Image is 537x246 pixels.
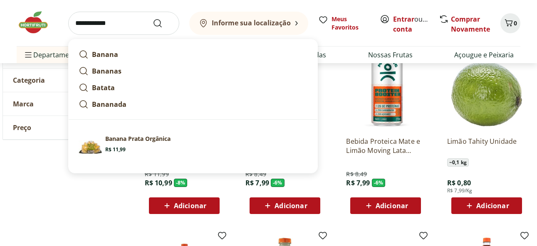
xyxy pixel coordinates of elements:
[451,197,522,214] button: Adicionar
[245,178,269,187] span: R$ 7,99
[514,19,517,27] span: 0
[454,50,514,60] a: Açougue e Peixaria
[68,12,179,35] input: search
[500,13,520,33] button: Carrinho
[92,66,121,76] strong: Bananas
[75,79,311,96] a: Batata
[372,179,386,187] span: - 6 %
[346,51,425,130] img: Bebida Proteica Mate e Limão Moving Lata 270ml
[75,131,311,161] a: Banana Prata OrgânicaBanana Prata OrgânicaR$ 11,99
[145,178,172,187] span: R$ 10,99
[346,170,367,178] span: R$ 8,49
[75,46,311,63] a: Banana
[346,137,425,155] a: Bebida Proteica Mate e Limão Moving Lata 270ml
[346,178,370,187] span: R$ 7,99
[271,179,285,187] span: - 6 %
[105,146,126,153] span: R$ 11,99
[153,18,173,28] button: Submit Search
[332,15,370,32] span: Meus Favoritos
[476,202,509,209] span: Adicionar
[447,187,473,194] span: R$ 7,99/Kg
[250,197,320,214] button: Adicionar
[3,116,128,139] button: Preço
[368,50,413,60] a: Nossas Frutas
[79,135,102,158] img: Banana Prata Orgânica
[447,137,526,155] a: Limão Tahity Unidade
[13,76,45,84] span: Categoria
[447,158,469,167] span: ~ 0,1 kg
[189,12,308,35] button: Informe sua localização
[3,92,128,116] button: Marca
[451,15,490,34] a: Comprar Novamente
[3,69,128,92] button: Categoria
[275,202,307,209] span: Adicionar
[245,170,266,178] span: R$ 8,49
[13,123,31,132] span: Preço
[350,197,421,214] button: Adicionar
[92,83,115,92] strong: Batata
[447,178,471,187] span: R$ 0,80
[105,135,171,143] p: Banana Prata Orgânica
[447,51,526,130] img: Limão Tahity Unidade
[75,63,311,79] a: Bananas
[13,100,34,108] span: Marca
[149,197,220,214] button: Adicionar
[75,96,311,113] a: Bananada
[318,15,370,32] a: Meus Favoritos
[92,50,118,59] strong: Banana
[17,10,58,35] img: Hortifruti
[174,202,206,209] span: Adicionar
[23,45,33,65] button: Menu
[376,202,408,209] span: Adicionar
[174,179,188,187] span: - 8 %
[212,18,291,27] b: Informe sua localização
[23,45,83,65] span: Departamentos
[393,15,439,34] a: Criar conta
[393,14,430,34] span: ou
[92,100,126,109] strong: Bananada
[145,170,169,178] span: R$ 11,99
[393,15,414,24] a: Entrar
